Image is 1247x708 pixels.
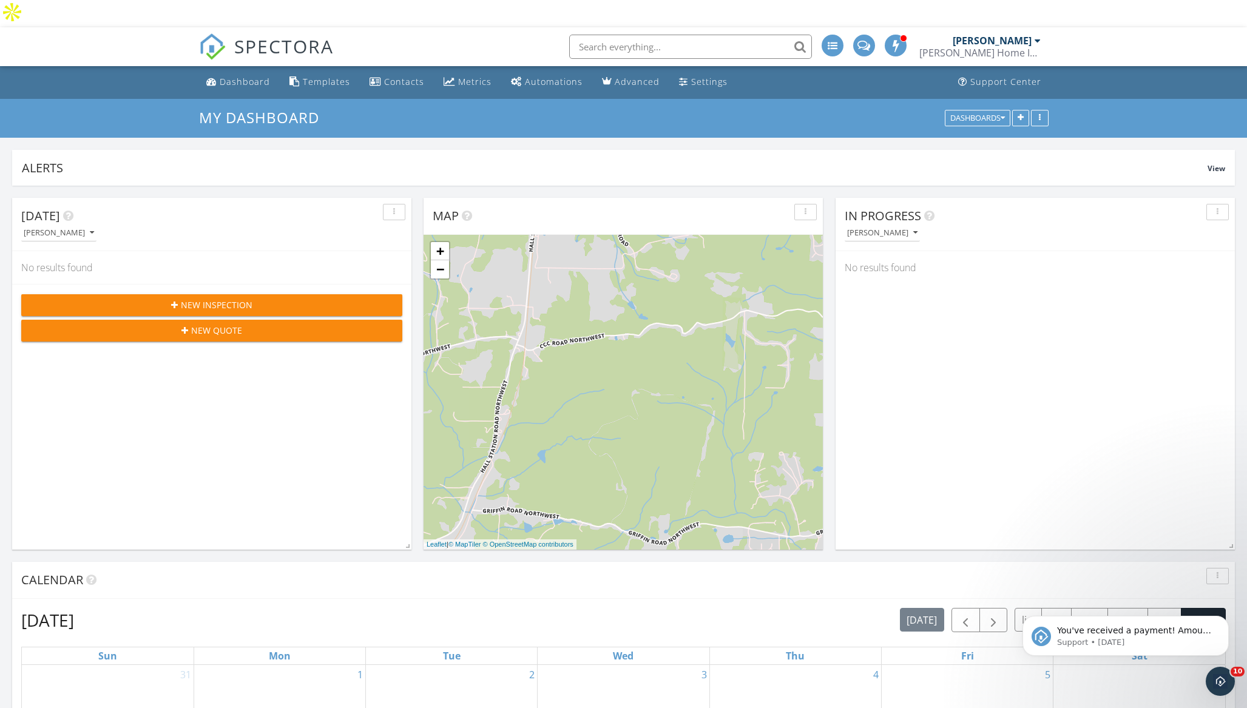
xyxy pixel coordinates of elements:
[1206,667,1235,696] iframe: Intercom live chat
[783,647,807,664] a: Thursday
[1004,590,1247,675] iframe: Intercom notifications message
[53,47,209,58] p: Message from Support, sent 1d ago
[431,242,449,260] a: Zoom in
[597,71,664,93] a: Advanced
[355,665,365,684] a: Go to September 1, 2025
[458,76,492,87] div: Metrics
[845,225,920,241] button: [PERSON_NAME]
[483,541,573,548] a: © OpenStreetMap contributors
[433,207,459,224] span: Map
[199,44,334,69] a: SPECTORA
[959,647,976,664] a: Friday
[610,647,636,664] a: Wednesday
[953,35,1032,47] div: [PERSON_NAME]
[527,665,537,684] a: Go to September 2, 2025
[21,225,96,241] button: [PERSON_NAME]
[21,571,83,588] span: Calendar
[431,260,449,278] a: Zoom out
[951,608,980,633] button: Previous month
[441,647,463,664] a: Tuesday
[199,107,329,127] a: My Dashboard
[448,541,481,548] a: © MapTiler
[178,665,194,684] a: Go to August 31, 2025
[303,76,350,87] div: Templates
[21,294,402,316] button: New Inspection
[199,33,226,60] img: The Best Home Inspection Software - Spectora
[953,71,1046,93] a: Support Center
[12,251,411,284] div: No results found
[847,229,918,237] div: [PERSON_NAME]
[285,71,355,93] a: Templates
[96,647,120,664] a: Sunday
[691,76,728,87] div: Settings
[220,76,270,87] div: Dashboard
[234,33,334,59] span: SPECTORA
[871,665,881,684] a: Go to September 4, 2025
[365,71,429,93] a: Contacts
[1231,667,1245,676] span: 10
[845,207,921,224] span: In Progress
[21,608,74,632] h2: [DATE]
[384,76,424,87] div: Contacts
[674,71,732,93] a: Settings
[569,35,812,59] input: Search everything...
[439,71,496,93] a: Metrics
[970,76,1041,87] div: Support Center
[919,47,1041,59] div: Brown's Home Inspections
[506,71,587,93] a: Automations (Advanced)
[950,114,1005,123] div: Dashboards
[525,76,583,87] div: Automations
[615,76,660,87] div: Advanced
[979,608,1008,633] button: Next month
[945,110,1010,127] button: Dashboards
[266,647,293,664] a: Monday
[21,207,60,224] span: [DATE]
[699,665,709,684] a: Go to September 3, 2025
[424,539,576,550] div: |
[191,324,242,337] span: New Quote
[836,251,1235,284] div: No results found
[53,35,209,178] span: You've received a payment! Amount $400.00 Fee $13.40 Net $386.60 Transaction # pi_3SBxM9K7snlDGpR...
[201,71,275,93] a: Dashboard
[427,541,447,548] a: Leaflet
[181,298,252,311] span: New Inspection
[22,160,1208,176] div: Alerts
[21,320,402,342] button: New Quote
[24,229,94,237] div: [PERSON_NAME]
[1208,163,1225,174] span: View
[900,608,944,632] button: [DATE]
